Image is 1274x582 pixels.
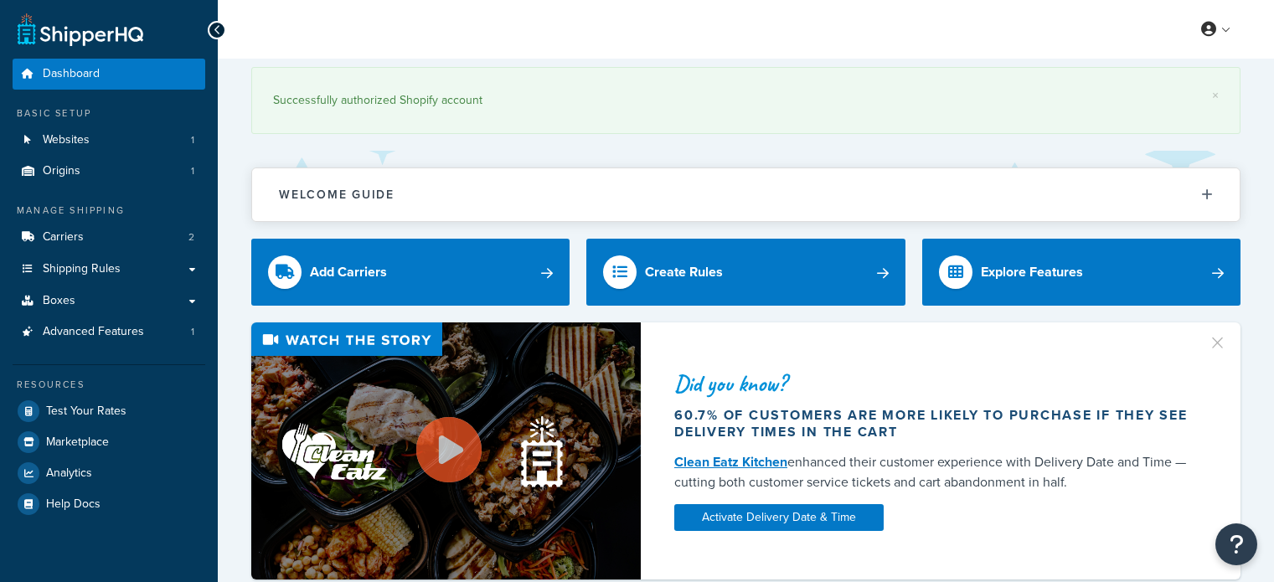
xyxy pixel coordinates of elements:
a: Websites1 [13,125,205,156]
span: Websites [43,133,90,147]
div: 60.7% of customers are more likely to purchase if they see delivery times in the cart [674,407,1194,440]
span: Carriers [43,230,84,245]
div: enhanced their customer experience with Delivery Date and Time — cutting both customer service ti... [674,452,1194,492]
span: Boxes [43,294,75,308]
span: 1 [191,133,194,147]
span: Help Docs [46,497,101,512]
div: Basic Setup [13,106,205,121]
li: Carriers [13,222,205,253]
a: Test Your Rates [13,396,205,426]
h2: Welcome Guide [279,188,395,201]
a: Add Carriers [251,239,570,306]
li: Origins [13,156,205,187]
span: Marketplace [46,435,109,450]
button: Welcome Guide [252,168,1240,221]
img: Video thumbnail [251,322,641,579]
a: Dashboard [13,59,205,90]
span: Test Your Rates [46,404,126,419]
button: Open Resource Center [1215,523,1257,565]
span: 1 [191,164,194,178]
a: Clean Eatz Kitchen [674,452,787,471]
span: Dashboard [43,67,100,81]
a: × [1212,89,1219,102]
div: Successfully authorized Shopify account [273,89,1219,112]
a: Shipping Rules [13,254,205,285]
div: Create Rules [645,260,723,284]
li: Advanced Features [13,317,205,348]
li: Websites [13,125,205,156]
span: Advanced Features [43,325,144,339]
div: Add Carriers [310,260,387,284]
div: Manage Shipping [13,203,205,218]
span: 1 [191,325,194,339]
span: Shipping Rules [43,262,121,276]
span: 2 [188,230,194,245]
div: Did you know? [674,372,1194,395]
a: Analytics [13,458,205,488]
a: Advanced Features1 [13,317,205,348]
a: Carriers2 [13,222,205,253]
span: Analytics [46,466,92,481]
a: Activate Delivery Date & Time [674,504,884,531]
a: Boxes [13,286,205,317]
a: Explore Features [922,239,1240,306]
div: Resources [13,378,205,392]
div: Explore Features [981,260,1083,284]
a: Marketplace [13,427,205,457]
a: Origins1 [13,156,205,187]
span: Origins [43,164,80,178]
a: Create Rules [586,239,905,306]
a: Help Docs [13,489,205,519]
